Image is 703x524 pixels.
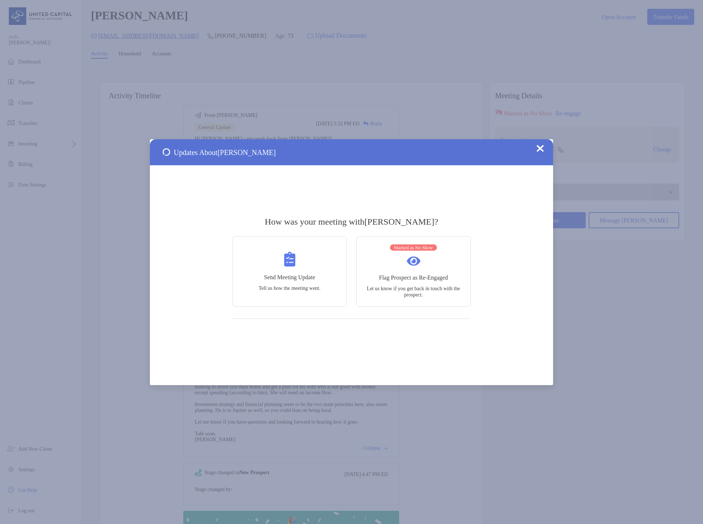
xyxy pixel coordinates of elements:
img: Flag Prospect as Re-Engaged [407,257,420,266]
h3: How was your meeting with [PERSON_NAME] ? [232,217,471,227]
h4: Send Meeting Update [264,274,315,281]
img: Send Meeting Update 1 [163,148,170,156]
img: Send Meeting Update [284,252,295,267]
img: Close Updates Zoe [537,145,544,152]
p: Tell us how the meeting went. [259,285,321,291]
span: Marked as No Show [390,244,437,251]
span: Updates About [PERSON_NAME] [174,148,276,157]
h4: Flag Prospect as Re-Engaged [379,274,448,281]
p: Let us know if you get back in touch with the prospect. [366,285,461,298]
